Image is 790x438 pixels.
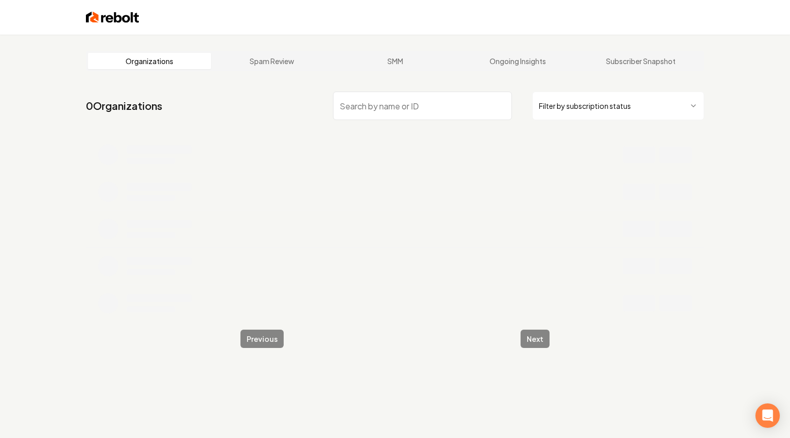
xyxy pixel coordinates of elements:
[755,403,780,428] div: Open Intercom Messenger
[88,53,211,69] a: Organizations
[86,99,162,113] a: 0Organizations
[211,53,334,69] a: Spam Review
[333,92,512,120] input: Search by name or ID
[86,10,139,24] img: Rebolt Logo
[457,53,580,69] a: Ongoing Insights
[579,53,702,69] a: Subscriber Snapshot
[333,53,457,69] a: SMM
